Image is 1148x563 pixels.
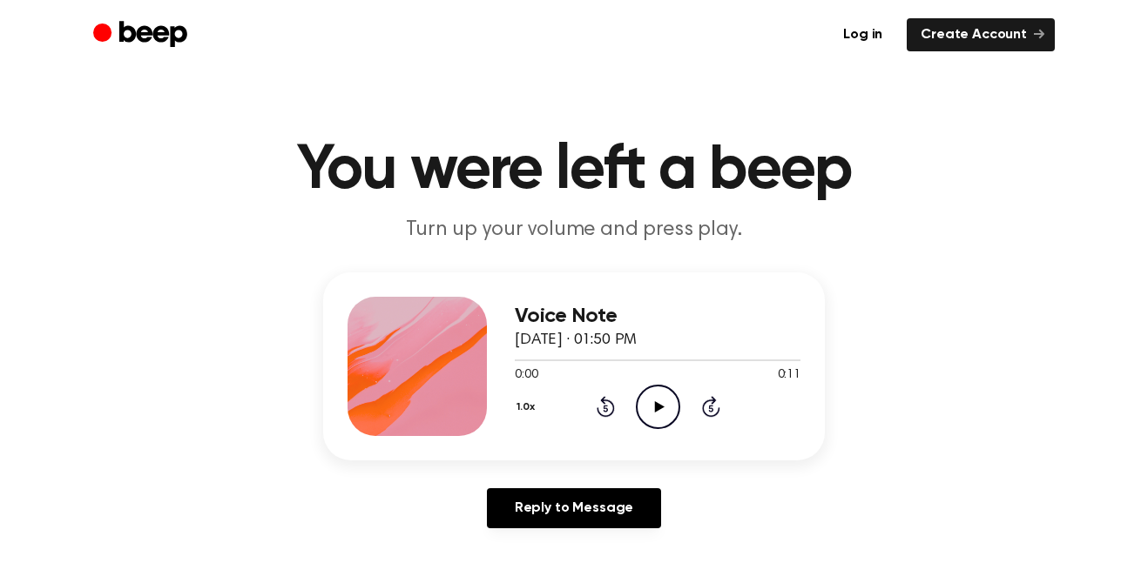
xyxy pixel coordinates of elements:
a: Reply to Message [487,488,661,528]
a: Beep [93,18,192,52]
h1: You were left a beep [128,139,1020,202]
span: 0:11 [778,366,800,385]
span: 0:00 [515,366,537,385]
p: Turn up your volume and press play. [240,216,908,245]
h3: Voice Note [515,305,800,328]
span: [DATE] · 01:50 PM [515,332,637,348]
a: Create Account [907,18,1055,51]
a: Log in [829,18,896,51]
button: 1.0x [515,392,542,422]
